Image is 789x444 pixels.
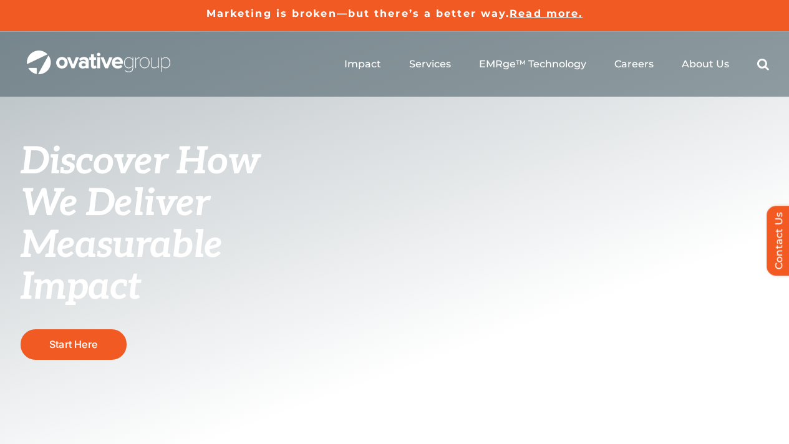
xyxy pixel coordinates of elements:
[344,44,769,84] nav: Menu
[344,58,381,70] a: Impact
[614,58,654,70] a: Careers
[27,49,170,61] a: OG_Full_horizontal_WHT
[409,58,451,70] a: Services
[49,338,97,350] span: Start Here
[21,181,223,310] span: We Deliver Measurable Impact
[21,140,260,185] span: Discover How
[479,58,586,70] a: EMRge™ Technology
[682,58,729,70] a: About Us
[21,329,127,360] a: Start Here
[757,58,769,70] a: Search
[510,7,583,19] a: Read more.
[206,7,510,19] a: Marketing is broken—but there’s a better way.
